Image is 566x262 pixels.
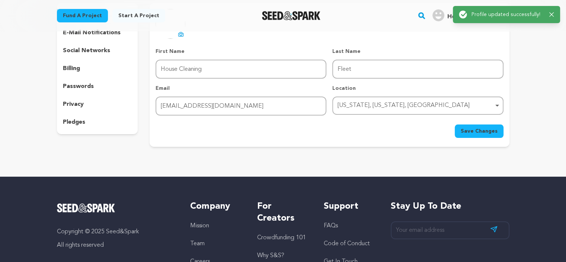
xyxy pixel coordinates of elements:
img: Seed&Spark Logo [57,203,115,212]
a: Seed&Spark Homepage [57,203,176,212]
div: [US_STATE], [US_STATE], [GEOGRAPHIC_DATA] [338,100,493,111]
a: Team [190,241,205,247]
h5: Support [324,201,375,212]
a: Start a project [112,9,165,22]
p: Last Name [332,48,503,55]
button: privacy [57,98,138,110]
a: House Cleaning F.'s Profile [431,8,509,21]
a: FAQs [324,223,338,229]
div: House Cleaning F.'s Profile [432,9,497,21]
p: pledges [63,118,85,127]
p: Copyright © 2025 Seed&Spark [57,227,176,236]
p: First Name [156,48,326,55]
input: Your email address [391,221,509,240]
img: user.png [432,9,444,21]
input: Email [156,97,326,116]
button: pledges [57,116,138,128]
p: Profile updated successfully! [471,11,543,18]
button: e-mail notifications [57,27,138,39]
a: Seed&Spark Homepage [262,11,320,20]
button: passwords [57,81,138,92]
h5: For Creators [257,201,309,224]
p: billing [63,64,80,73]
p: passwords [63,82,94,91]
a: Crowdfunding 101 [257,235,306,241]
input: First Name [156,60,326,79]
span: House Cleaning F.'s Profile [431,8,509,23]
p: social networks [63,46,110,55]
h5: Stay up to date [391,201,509,212]
img: Seed&Spark Logo Dark Mode [262,11,320,20]
span: Save Changes [461,127,498,135]
button: social networks [57,45,138,57]
button: billing [57,63,138,75]
a: Mission [190,223,209,229]
p: Email [156,85,326,92]
p: Location [332,85,503,92]
p: All rights reserved [57,241,176,250]
button: Save Changes [455,124,503,138]
p: e-mail notifications [63,28,121,37]
a: Fund a project [57,9,108,22]
h5: Company [190,201,242,212]
p: privacy [63,100,84,109]
input: Last Name [332,60,503,79]
a: Why S&S? [257,253,284,259]
a: Code of Conduct [324,241,370,247]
